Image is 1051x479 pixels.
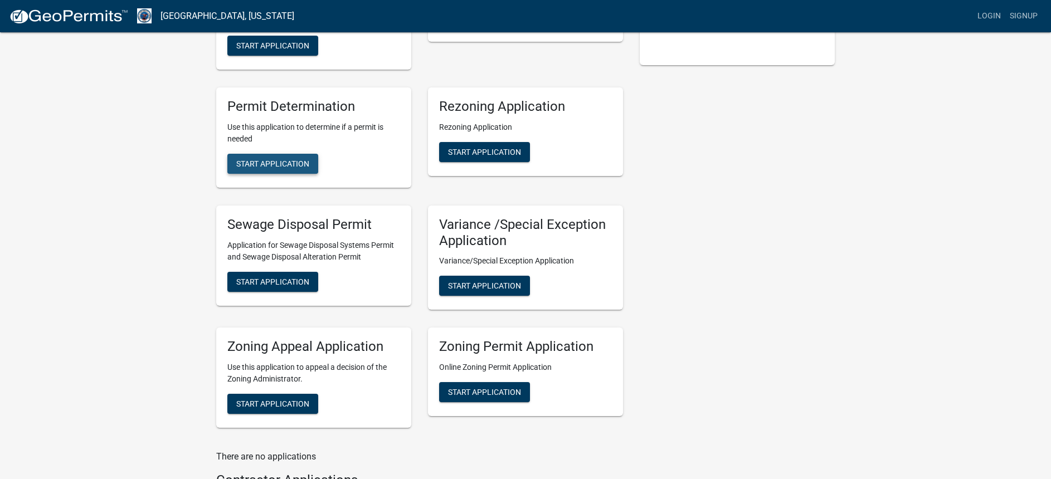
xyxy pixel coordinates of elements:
[1005,6,1042,27] a: Signup
[439,361,612,373] p: Online Zoning Permit Application
[236,159,309,168] span: Start Application
[448,281,521,290] span: Start Application
[439,142,530,162] button: Start Application
[160,7,294,26] a: [GEOGRAPHIC_DATA], [US_STATE]
[227,154,318,174] button: Start Application
[227,361,400,385] p: Use this application to appeal a decision of the Zoning Administrator.
[448,147,521,156] span: Start Application
[227,239,400,263] p: Application for Sewage Disposal Systems Permit and Sewage Disposal Alteration Permit
[236,399,309,408] span: Start Application
[439,339,612,355] h5: Zoning Permit Application
[439,382,530,402] button: Start Application
[227,121,400,145] p: Use this application to determine if a permit is needed
[227,217,400,233] h5: Sewage Disposal Permit
[439,121,612,133] p: Rezoning Application
[439,276,530,296] button: Start Application
[448,388,521,397] span: Start Application
[236,277,309,286] span: Start Application
[216,450,623,463] p: There are no applications
[227,394,318,414] button: Start Application
[227,99,400,115] h5: Permit Determination
[439,217,612,249] h5: Variance /Special Exception Application
[439,99,612,115] h5: Rezoning Application
[227,36,318,56] button: Start Application
[973,6,1005,27] a: Login
[227,339,400,355] h5: Zoning Appeal Application
[227,272,318,292] button: Start Application
[236,41,309,50] span: Start Application
[439,255,612,267] p: Variance/Special Exception Application
[137,8,152,23] img: Henry County, Iowa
